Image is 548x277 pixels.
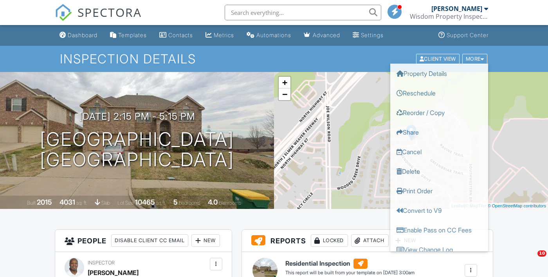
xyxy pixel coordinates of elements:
a: Delete [390,161,488,181]
div: Contacts [168,32,193,38]
a: Settings [350,28,387,43]
div: This report will be built from your template on [DATE] 3:00am [285,270,415,276]
span: bathrooms [219,200,241,206]
span: SPECTORA [78,4,142,20]
h6: Residential Inspection [285,259,415,269]
a: Print Order [390,181,488,200]
div: Wisdom Property Inspections [410,13,488,20]
div: Dashboard [68,32,97,38]
a: Advanced [301,28,343,43]
div: 10465 [135,198,155,206]
a: Zoom out [279,88,290,100]
div: 5 [173,198,178,206]
div: Settings [361,32,384,38]
div: New [191,234,220,247]
a: Client View [415,56,461,61]
a: SPECTORA [55,11,142,27]
input: Search everything... [225,5,381,20]
h3: [DATE] 2:15 pm - 5:15 pm [79,111,195,122]
span: sq. ft. [76,200,87,206]
div: Support Center [447,32,489,38]
div: [PERSON_NAME] [431,5,482,13]
div: Automations [256,32,291,38]
a: Property Details [390,63,488,83]
div: Attach [351,234,389,247]
span: 10 [537,250,546,257]
a: Reorder / Copy [390,103,488,122]
span: bedrooms [179,200,200,206]
div: Locked [311,234,348,247]
span: Built [27,200,36,206]
span: slab [101,200,110,206]
a: Enable Pass on CC Fees [390,220,488,239]
a: Automations (Basic) [243,28,294,43]
div: 4031 [59,198,75,206]
div: More [462,54,488,64]
h3: Reports [242,230,493,252]
span: Lot Size [117,200,134,206]
a: Metrics [202,28,237,43]
div: Client View [416,54,460,64]
a: Share [390,122,488,142]
a: View Change Log [390,239,488,259]
span: Inspector [88,260,115,266]
div: 4.0 [208,198,218,206]
a: Cancel [390,142,488,161]
h3: People [55,230,232,252]
a: Reschedule [390,83,488,103]
div: Disable Client CC Email [111,234,188,247]
iframe: Intercom live chat [521,250,540,269]
div: Metrics [214,32,234,38]
a: Templates [107,28,150,43]
div: | [449,203,548,209]
a: Contacts [156,28,196,43]
a: Zoom in [279,77,290,88]
span: sq.ft. [156,200,166,206]
div: Advanced [313,32,340,38]
h1: Inspection Details [60,52,488,66]
div: Templates [118,32,147,38]
a: © OpenStreetMap contributors [488,203,546,208]
div: 2015 [37,198,52,206]
a: Convert to V9 [390,200,488,220]
img: The Best Home Inspection Software - Spectora [55,4,72,21]
a: Dashboard [56,28,101,43]
h1: [GEOGRAPHIC_DATA] [GEOGRAPHIC_DATA] [40,129,234,171]
a: Support Center [435,28,492,43]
